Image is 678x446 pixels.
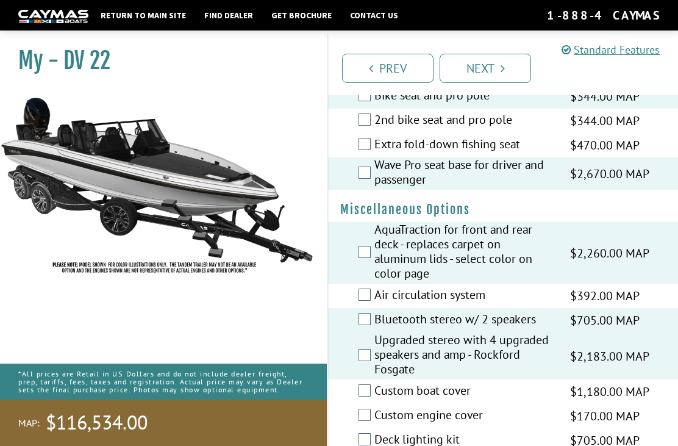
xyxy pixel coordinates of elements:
[374,157,555,190] label: Wave Pro seat base for driver and passenger
[570,87,640,106] span: $344.00 MAP
[374,408,555,425] label: Custom engine cover
[18,364,309,400] p: *All prices are Retail in US Dollars and do not include dealer freight, prep, tariffs, fees, taxe...
[570,287,640,305] span: $392.00 MAP
[570,244,649,262] span: $2,260.00 MAP
[265,7,338,23] a: Get Brochure
[198,7,259,23] a: Find Dealer
[46,410,148,436] span: $116,534.00
[18,417,40,430] span: MAP:
[570,112,640,130] span: $344.00 MAP
[18,47,296,74] h1: My - DV 22
[562,43,660,57] a: Standard Features
[440,54,531,83] a: Next
[374,112,555,130] label: 2nd bike seat and pro pole
[570,311,640,329] span: $705.00 MAP
[570,347,649,365] span: $2,183.00 MAP
[95,7,192,23] a: Return to main site
[374,333,555,379] label: Upgraded stereo with 4 upgraded speakers and amp - Rockford Fosgate
[374,222,555,284] label: AquaTraction for front and rear deck - replaces carpet on aluminum lids - select color on color page
[18,10,88,23] img: white-logo-c9c8dbefe5ff5ceceb0f0178aa75bf4bb51f6bca0971e226c86eb53dfe498488.png
[340,202,666,217] h4: Miscellaneous Options
[570,136,640,154] span: $470.00 MAP
[374,312,555,329] label: Bluetooth stereo w/ 2 speakers
[374,383,555,401] label: Custom boat cover
[374,287,555,305] label: Air circulation system
[342,54,434,83] a: Prev
[374,88,555,106] label: Bike seat and pro pole
[547,7,660,23] div: 1-888-4CAYMAS
[570,165,649,183] span: $2,670.00 MAP
[570,407,640,425] span: $170.00 MAP
[570,383,649,401] span: $1,180.00 MAP
[344,7,404,23] a: Contact Us
[374,137,555,154] label: Extra fold-down fishing seat
[339,52,678,83] ul: Pagination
